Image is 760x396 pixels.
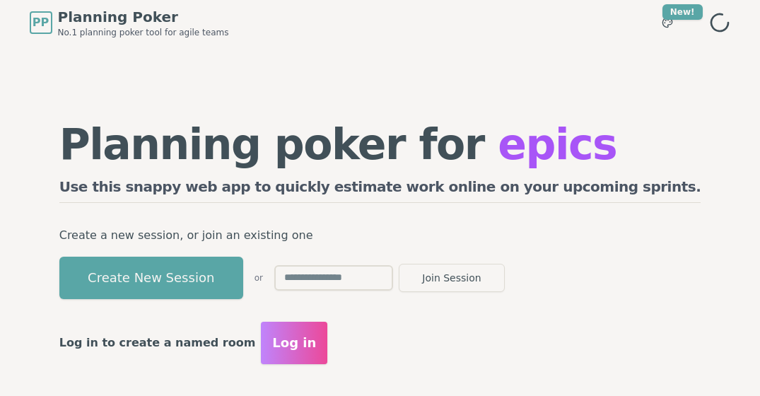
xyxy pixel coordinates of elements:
[59,333,256,353] p: Log in to create a named room
[59,226,701,245] p: Create a new session, or join an existing one
[59,123,701,165] h1: Planning poker for
[58,7,229,27] span: Planning Poker
[59,177,701,203] h2: Use this snappy web app to quickly estimate work online on your upcoming sprints.
[33,14,49,31] span: PP
[30,7,229,38] a: PPPlanning PokerNo.1 planning poker tool for agile teams
[59,257,243,299] button: Create New Session
[255,272,263,284] span: or
[58,27,229,38] span: No.1 planning poker tool for agile teams
[662,4,703,20] div: New!
[498,120,616,169] span: epics
[399,264,505,292] button: Join Session
[655,10,680,35] button: New!
[272,333,316,353] span: Log in
[261,322,327,364] button: Log in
